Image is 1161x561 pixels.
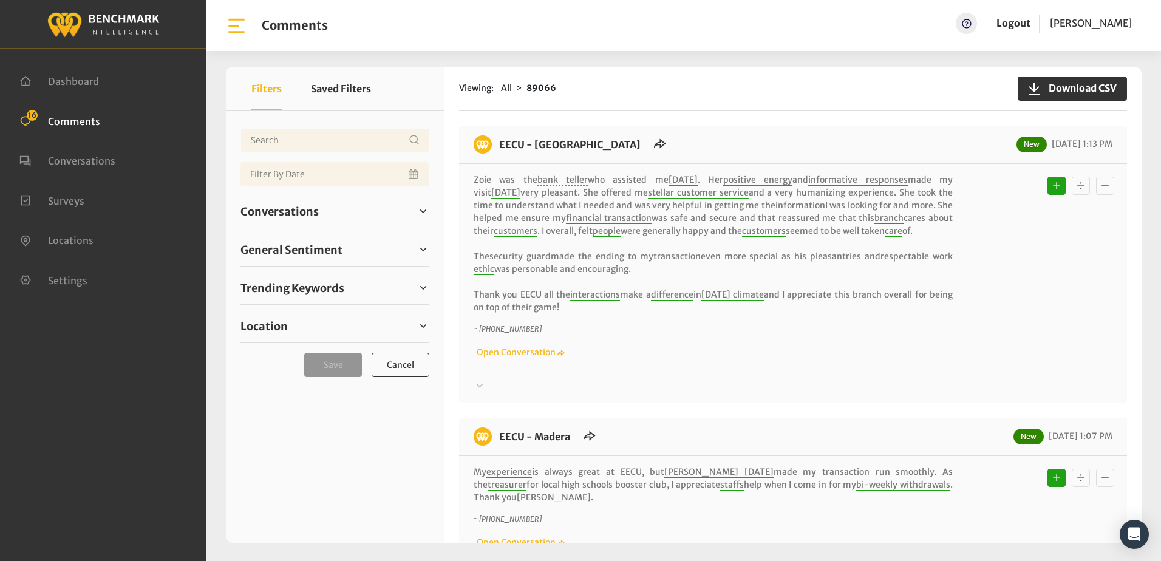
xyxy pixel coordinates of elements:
[251,67,282,110] button: Filters
[1120,520,1149,549] div: Open Intercom Messenger
[48,274,87,286] span: Settings
[664,466,774,478] span: [PERSON_NAME] [DATE]
[27,110,38,121] span: 16
[240,128,429,152] input: Username
[48,234,94,246] span: Locations
[19,273,87,285] a: Settings
[474,427,492,446] img: benchmark
[874,212,904,224] span: branch
[1049,138,1112,149] span: [DATE] 1:13 PM
[406,162,422,186] button: Open Calendar
[653,251,701,262] span: transaction
[19,154,115,166] a: Conversations
[856,479,950,491] span: bi-weekly withdrawals
[488,479,526,491] span: treasurer
[566,212,652,224] span: financial transaction
[492,427,577,446] h6: EECU - Madera
[526,83,556,93] strong: 89066
[474,347,565,358] a: Open Conversation
[1041,81,1117,95] span: Download CSV
[19,194,84,206] a: Surveys
[240,317,429,335] a: Location
[499,430,570,443] a: EECU - Madera
[499,138,641,151] a: EECU - [GEOGRAPHIC_DATA]
[1050,13,1132,34] a: [PERSON_NAME]
[996,13,1030,34] a: Logout
[720,479,744,491] span: staffs
[1046,430,1112,441] span: [DATE] 1:07 PM
[593,225,621,237] span: people
[648,187,749,199] span: stellar customer service
[240,318,288,335] span: Location
[474,174,953,314] p: Zoie was the who assisted me . Her and made my visit very pleasant. She offered me and a very hum...
[262,18,328,33] h1: Comments
[491,187,520,199] span: [DATE]
[501,83,512,93] span: All
[1018,76,1127,101] button: Download CSV
[701,289,764,301] span: [DATE] climate
[474,324,542,333] i: ~ [PHONE_NUMBER]
[47,9,160,39] img: benchmark
[537,174,588,186] span: bank teller
[996,17,1030,29] a: Logout
[240,202,429,220] a: Conversations
[372,353,429,377] button: Cancel
[885,225,902,237] span: care
[474,514,542,523] i: ~ [PHONE_NUMBER]
[240,240,429,259] a: General Sentiment
[1013,429,1044,444] span: New
[1050,17,1132,29] span: [PERSON_NAME]
[474,135,492,154] img: benchmark
[723,174,792,186] span: positive energy
[742,225,786,237] span: customers
[494,225,537,237] span: customers
[651,289,693,301] span: difference
[474,537,565,548] a: Open Conversation
[1044,466,1117,490] div: Basic example
[240,242,342,258] span: General Sentiment
[226,15,247,36] img: bar
[492,135,648,154] h6: EECU - Clinton Way
[775,200,825,211] span: information
[19,233,94,245] a: Locations
[570,289,620,301] span: interactions
[669,174,698,186] span: [DATE]
[240,279,429,297] a: Trending Keywords
[486,466,532,478] span: experience
[19,114,100,126] a: Comments 16
[48,75,99,87] span: Dashboard
[240,203,319,220] span: Conversations
[19,74,99,86] a: Dashboard
[1016,137,1047,152] span: New
[459,82,494,95] span: Viewing:
[48,194,84,206] span: Surveys
[48,155,115,167] span: Conversations
[48,115,100,127] span: Comments
[808,174,907,186] span: informative responses
[517,492,591,503] span: [PERSON_NAME]
[474,466,953,504] p: My is always great at EECU, but made my transaction run smoothly. As the for local high schools b...
[311,67,371,110] button: Saved Filters
[489,251,551,262] span: security guard
[1044,174,1117,198] div: Basic example
[240,280,344,296] span: Trending Keywords
[474,251,953,275] span: respectable work ethic
[240,162,429,186] input: Date range input field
